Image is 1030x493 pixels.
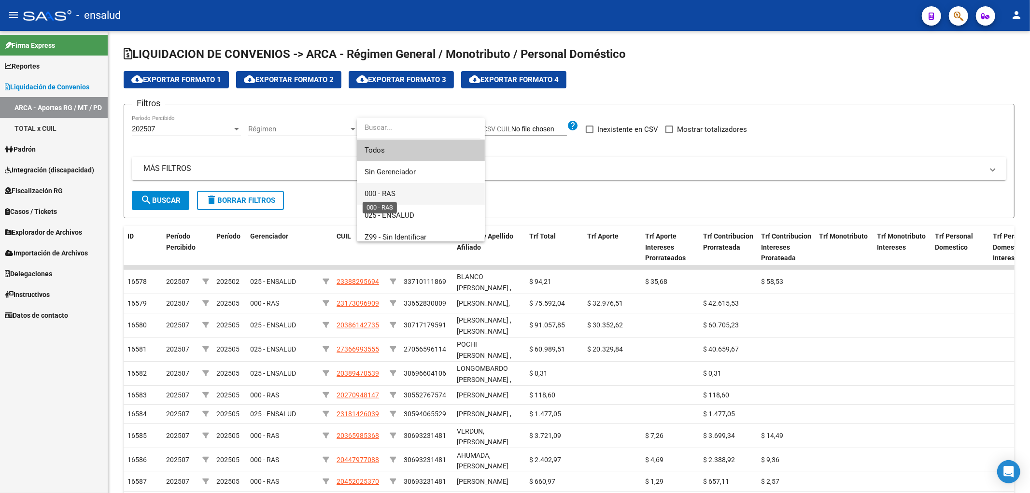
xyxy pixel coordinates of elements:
[365,168,416,176] span: Sin Gerenciador
[365,211,414,220] span: 025 - ENSALUD
[365,233,426,241] span: Z99 - Sin Identificar
[365,140,477,161] span: Todos
[365,189,395,198] span: 000 - RAS
[997,460,1020,483] div: Open Intercom Messenger
[357,117,480,139] input: dropdown search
